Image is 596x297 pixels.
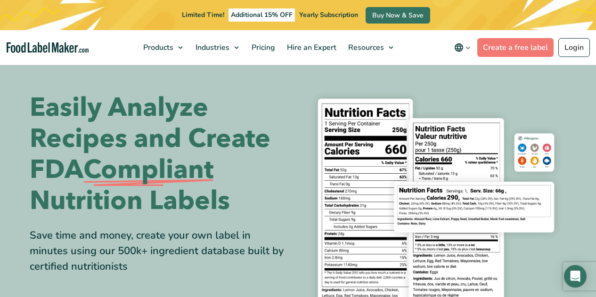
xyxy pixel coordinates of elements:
[229,8,295,22] span: Additional 15% OFF
[30,228,291,274] div: Save time and money, create your own label in minutes using our 500k+ ingredient database built b...
[343,30,398,65] a: Resources
[281,30,340,65] a: Hire an Expert
[182,10,224,19] span: Limited Time!
[299,10,358,19] span: Yearly Subscription
[140,42,174,53] span: Products
[249,42,276,53] span: Pricing
[83,154,213,185] span: Compliant
[366,7,430,24] a: Buy Now & Save
[193,42,230,53] span: Industries
[477,38,554,57] a: Create a free label
[564,265,587,288] div: Open Intercom Messenger
[345,42,385,53] span: Resources
[138,30,188,65] a: Products
[284,42,337,53] span: Hire an Expert
[30,92,291,217] h1: Easily Analyze Recipes and Create FDA Nutrition Labels
[246,30,279,65] a: Pricing
[558,38,590,57] a: Login
[190,30,244,65] a: Industries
